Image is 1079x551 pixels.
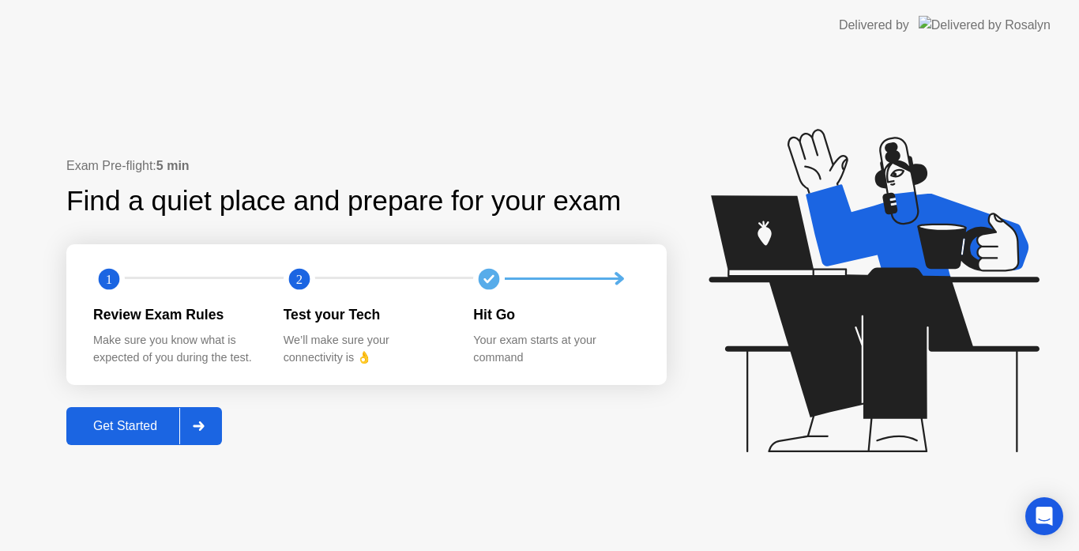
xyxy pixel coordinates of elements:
[93,304,258,325] div: Review Exam Rules
[66,407,222,445] button: Get Started
[284,332,449,366] div: We’ll make sure your connectivity is 👌
[839,16,909,35] div: Delivered by
[284,304,449,325] div: Test your Tech
[71,419,179,433] div: Get Started
[473,304,638,325] div: Hit Go
[66,157,667,175] div: Exam Pre-flight:
[66,180,623,222] div: Find a quiet place and prepare for your exam
[93,332,258,366] div: Make sure you know what is expected of you during the test.
[1025,497,1063,535] div: Open Intercom Messenger
[473,332,638,366] div: Your exam starts at your command
[919,16,1051,34] img: Delivered by Rosalyn
[296,271,303,286] text: 2
[156,159,190,172] b: 5 min
[106,271,112,286] text: 1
